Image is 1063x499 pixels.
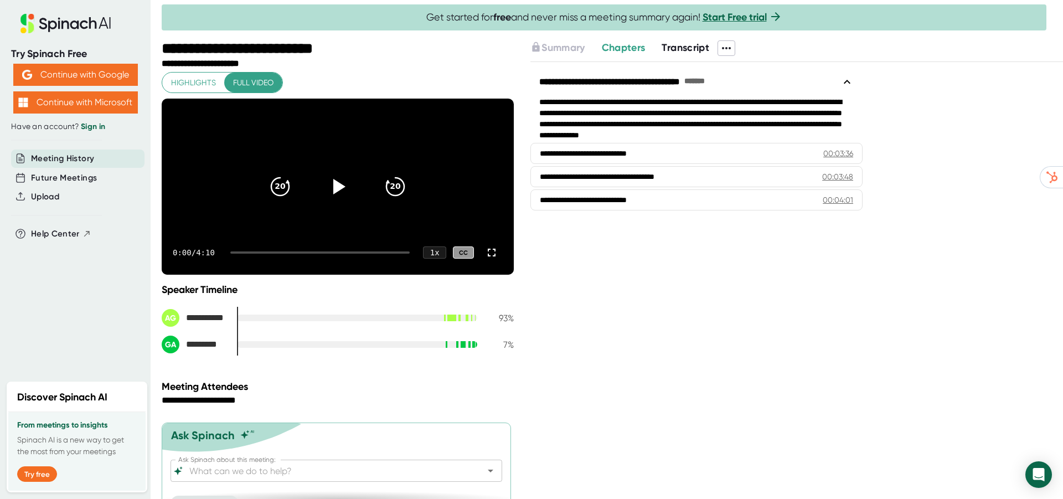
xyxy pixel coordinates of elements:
[17,434,137,457] p: Spinach AI is a new way to get the most from your meetings
[173,248,217,257] div: 0:00 / 4:10
[31,228,91,240] button: Help Center
[703,11,767,23] a: Start Free trial
[233,76,274,90] span: Full video
[486,339,514,350] div: 7 %
[17,390,107,405] h2: Discover Spinach AI
[423,246,446,259] div: 1 x
[13,64,138,86] button: Continue with Google
[530,40,601,56] div: Upgrade to access
[162,336,179,353] div: GA
[31,152,94,165] button: Meeting History
[493,11,511,23] b: free
[453,246,474,259] div: CC
[602,40,646,55] button: Chapters
[162,309,228,327] div: Alex Gednov
[483,463,498,479] button: Open
[162,73,225,93] button: Highlights
[171,429,235,442] div: Ask Spinach
[530,40,585,55] button: Summary
[17,466,57,482] button: Try free
[822,171,853,182] div: 00:03:48
[17,421,137,430] h3: From meetings to insights
[662,40,709,55] button: Transcript
[31,191,59,203] button: Upload
[486,313,514,323] div: 93 %
[162,380,517,393] div: Meeting Attendees
[823,194,853,205] div: 00:04:01
[224,73,282,93] button: Full video
[426,11,782,24] span: Get started for and never miss a meeting summary again!
[22,70,32,80] img: Aehbyd4JwY73AAAAAElFTkSuQmCC
[11,48,140,60] div: Try Spinach Free
[662,42,709,54] span: Transcript
[162,336,228,353] div: Guy Arazi
[31,228,80,240] span: Help Center
[171,76,216,90] span: Highlights
[13,91,138,114] button: Continue with Microsoft
[162,309,179,327] div: AG
[1025,461,1052,488] div: Open Intercom Messenger
[81,122,105,131] a: Sign in
[162,284,514,296] div: Speaker Timeline
[823,148,853,159] div: 00:03:36
[11,122,140,132] div: Have an account?
[541,42,585,54] span: Summary
[187,463,466,479] input: What can we do to help?
[602,42,646,54] span: Chapters
[31,172,97,184] button: Future Meetings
